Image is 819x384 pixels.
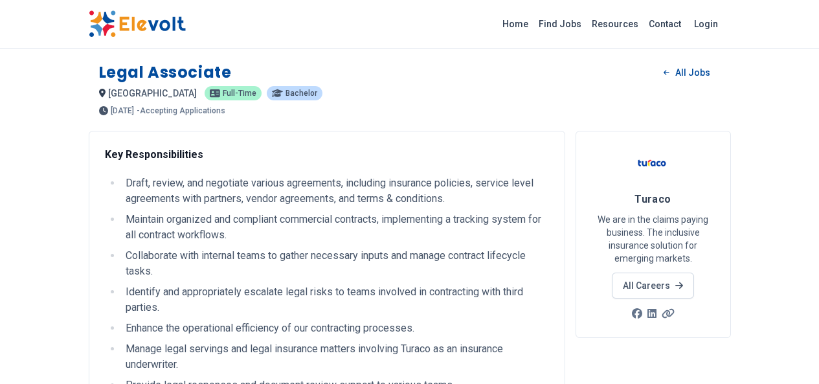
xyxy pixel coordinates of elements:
[122,212,549,243] li: Maintain organized and compliant commercial contracts, implementing a tracking system for all con...
[137,107,225,115] p: - Accepting Applications
[122,321,549,336] li: Enhance the operational efficiency of our contracting processes.
[637,147,669,179] img: Turaco
[644,14,686,34] a: Contact
[122,175,549,207] li: Draft, review, and negotiate various agreements, including insurance policies, service level agre...
[99,62,232,83] h1: Legal Associate
[122,341,549,372] li: Manage legal servings and legal insurance matters involving Turaco as an insurance underwriter.
[533,14,587,34] a: Find Jobs
[686,11,726,37] a: Login
[105,148,203,161] strong: Key Responsibilities
[286,89,317,97] span: Bachelor
[634,193,671,205] span: Turaco
[122,248,549,279] li: Collaborate with internal teams to gather necessary inputs and manage contract lifecycle tasks.
[111,107,134,115] span: [DATE]
[89,10,186,38] img: Elevolt
[653,63,720,82] a: All Jobs
[223,89,256,97] span: Full-time
[122,284,549,315] li: Identify and appropriately escalate legal risks to teams involved in contracting with third parties.
[612,273,694,299] a: All Careers
[587,14,644,34] a: Resources
[592,213,715,265] p: We are in the claims paying business. The inclusive insurance solution for emerging markets.
[497,14,533,34] a: Home
[108,88,197,98] span: [GEOGRAPHIC_DATA]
